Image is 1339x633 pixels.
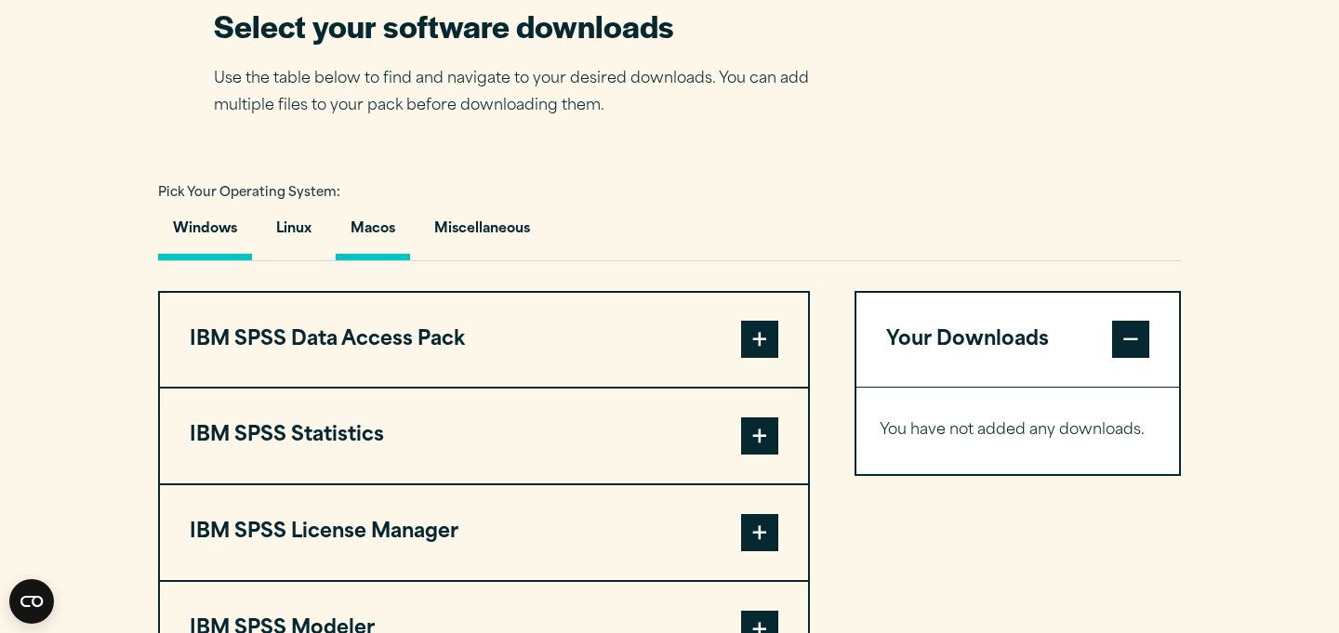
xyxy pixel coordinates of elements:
[419,207,545,260] button: Miscellaneous
[336,207,410,260] button: Macos
[9,579,54,624] button: Open CMP widget
[856,293,1179,388] button: Your Downloads
[158,207,252,260] button: Windows
[856,387,1179,474] div: Your Downloads
[158,187,340,199] span: Pick Your Operating System:
[880,417,1156,444] p: You have not added any downloads.
[214,66,837,120] p: Use the table below to find and navigate to your desired downloads. You can add multiple files to...
[261,207,326,260] button: Linux
[214,5,837,46] h2: Select your software downloads
[160,485,808,580] button: IBM SPSS License Manager
[160,389,808,483] button: IBM SPSS Statistics
[160,293,808,388] button: IBM SPSS Data Access Pack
